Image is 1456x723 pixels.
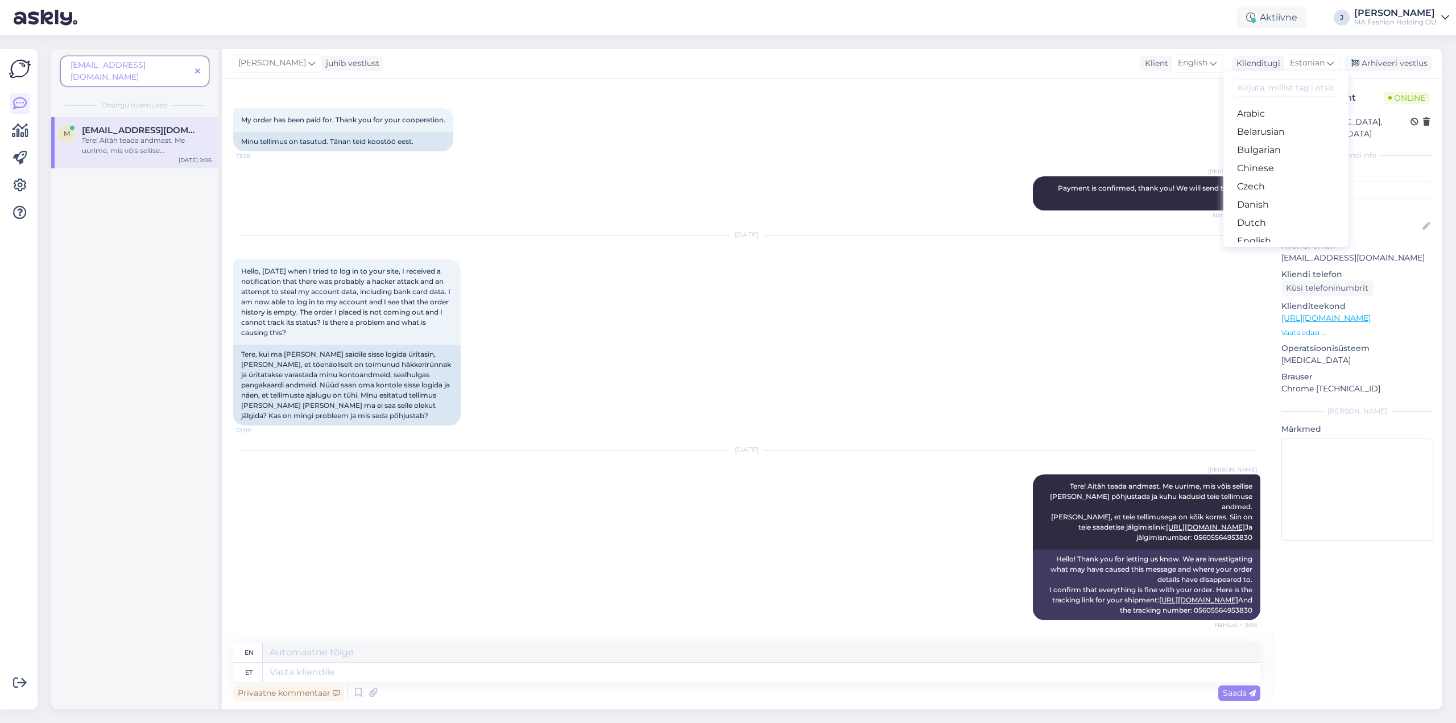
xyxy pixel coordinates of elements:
a: [URL][DOMAIN_NAME] [1281,313,1371,323]
a: Chinese [1223,159,1349,177]
span: My order has been paid for. Thank you for your cooperation. [241,115,445,124]
div: Aktiivne [1237,7,1306,28]
p: Chrome [TECHNICAL_ID] [1281,383,1433,395]
span: Hello, [DATE] when I tried to log in to your site, I received a notification that there was proba... [241,267,452,337]
span: [PERSON_NAME] [1208,167,1257,176]
p: [EMAIL_ADDRESS][DOMAIN_NAME] [1281,252,1433,264]
p: Kliendi tag'id [1281,167,1433,179]
span: [PERSON_NAME] [1208,465,1257,474]
div: [DATE] 9:06 [179,156,212,164]
span: Otsingu tulemused [102,100,168,110]
div: Arhiveeri vestlus [1345,56,1432,71]
div: Privaatne kommentaar [233,685,344,701]
img: Askly Logo [9,58,31,80]
span: m [64,129,70,138]
a: Danish [1223,196,1349,214]
div: et [245,663,253,682]
input: Lisa nimi [1282,220,1420,233]
span: Nähtud ✓ 9:06 [1214,621,1257,629]
div: Tere, kui ma [PERSON_NAME] saidile sisse logida üritasin, [PERSON_NAME], et tõenäoliselt on toimu... [233,345,461,425]
p: Operatsioonisüsteem [1281,342,1433,354]
p: Brauser [1281,371,1433,383]
div: Klient [1140,57,1168,69]
span: Tere! Aitäh teada andmast. Me uurime, mis võis sellise [PERSON_NAME] põhjustada ja kuhu kadusid t... [1050,482,1254,542]
span: Online [1384,92,1430,104]
a: English [1223,232,1349,250]
span: English [1178,57,1207,69]
div: Minu tellimus on tasutud. Tänan teid koostöö eest. [233,132,453,151]
div: [DATE] [233,230,1260,240]
a: Arabic [1223,105,1349,123]
a: Belarusian [1223,123,1349,141]
span: Payment is confirmed, thank you! We will send the order asap. [1058,184,1254,203]
div: MA Fashion Holding OÜ [1354,18,1437,27]
div: Kliendi info [1281,150,1433,160]
a: Czech [1223,177,1349,196]
div: Küsi telefoninumbrit [1281,280,1373,296]
div: [DATE] [233,445,1260,455]
input: Lisa tag [1281,181,1433,199]
a: [URL][DOMAIN_NAME] [1166,523,1245,531]
p: Vaata edasi ... [1281,328,1433,338]
span: [EMAIL_ADDRESS][DOMAIN_NAME] [71,60,146,82]
p: [MEDICAL_DATA] [1281,354,1433,366]
div: Klienditugi [1232,57,1280,69]
input: Kirjuta, millist tag'i otsid [1232,79,1339,97]
a: Bulgarian [1223,141,1349,159]
a: Dutch [1223,214,1349,232]
span: Estonian [1290,57,1325,69]
span: 13:28 [237,152,279,160]
span: 12:09 [237,426,279,435]
div: Hello! Thank you for letting us know. We are investigating what may have caused this message and ... [1033,550,1260,620]
div: [PERSON_NAME] [1281,406,1433,416]
a: [PERSON_NAME]MA Fashion Holding OÜ [1354,9,1449,27]
div: [PERSON_NAME] [1354,9,1437,18]
a: [URL][DOMAIN_NAME] [1159,596,1238,604]
span: [PERSON_NAME] [238,57,306,69]
span: Saada [1223,688,1256,698]
div: juhib vestlust [321,57,379,69]
div: en [245,643,254,662]
div: Tere! Aitäh teada andmast. Me uurime, mis võis sellise [PERSON_NAME] põhjustada ja kuhu kadusid t... [82,135,212,156]
p: Kliendi email [1281,240,1433,252]
p: Kliendi nimi [1281,203,1433,215]
span: Nähtud ✓ 13:30 [1213,211,1257,220]
p: Kliendi telefon [1281,268,1433,280]
p: Märkmed [1281,423,1433,435]
span: mims_sarandalieva@abv.bg [82,125,200,135]
p: Klienditeekond [1281,300,1433,312]
div: J [1334,10,1350,26]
